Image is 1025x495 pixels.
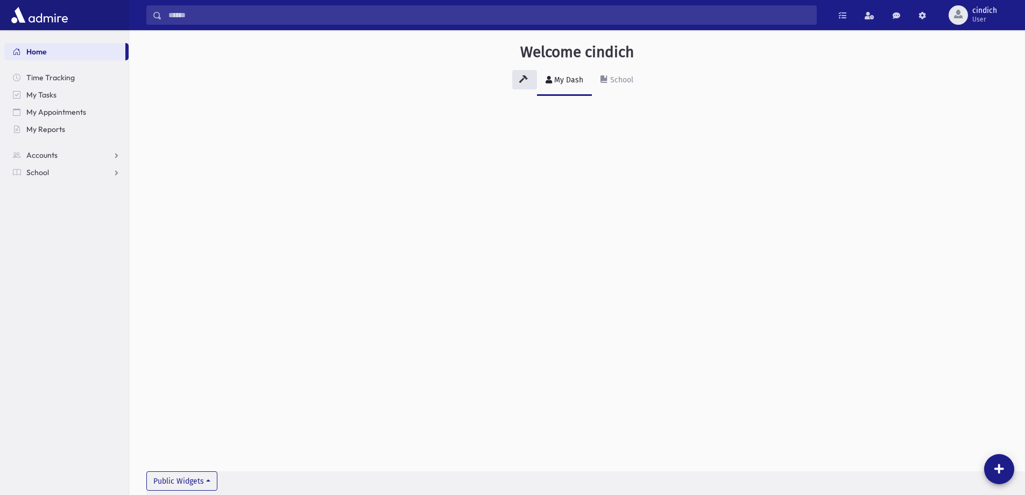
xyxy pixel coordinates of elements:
span: My Appointments [26,107,86,117]
a: My Reports [4,121,129,138]
img: AdmirePro [9,4,70,26]
div: School [608,75,633,85]
h3: Welcome cindich [520,43,634,61]
input: Search [162,5,816,25]
a: Time Tracking [4,69,129,86]
button: Public Widgets [146,471,217,491]
a: My Tasks [4,86,129,103]
span: Time Tracking [26,73,75,82]
span: My Reports [26,124,65,134]
div: My Dash [552,75,583,85]
span: My Tasks [26,90,56,100]
a: My Appointments [4,103,129,121]
span: cindich [972,6,997,15]
a: My Dash [537,66,592,96]
a: School [4,164,129,181]
a: Home [4,43,125,60]
span: Accounts [26,150,58,160]
span: School [26,168,49,177]
span: User [972,15,997,24]
a: Accounts [4,147,129,164]
span: Home [26,47,47,57]
a: School [592,66,642,96]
